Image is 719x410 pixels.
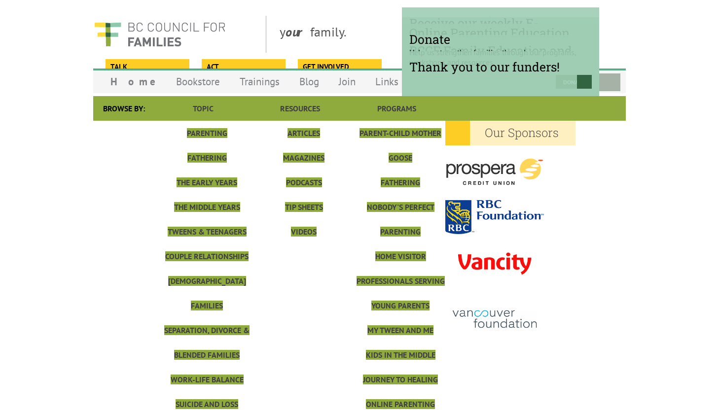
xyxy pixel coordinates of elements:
[93,16,226,53] img: BC Council for FAMILIES
[176,399,238,409] a: Suicide and Loss
[303,62,375,72] span: Get Involved
[93,96,155,121] div: Browse By:
[177,177,237,187] a: The Early Years
[445,121,575,145] h2: Our Sponsors
[375,251,426,261] a: Home Visitor
[166,70,230,93] a: Bookstore
[288,128,320,138] a: Articles
[409,31,592,47] span: Donate
[409,15,592,47] span: Receive our weekly E-Newsletter
[187,128,227,138] a: Parenting
[168,227,247,237] a: Tweens & Teenagers
[289,70,329,93] a: Blog
[164,325,250,360] a: Separation, Divorce & Blended Families
[168,276,246,310] a: [DEMOGRAPHIC_DATA] Families
[272,16,490,53] div: y family.
[329,70,365,93] a: Join
[285,202,323,212] a: Tip Sheets
[171,375,244,384] a: Work-Life Balance
[230,70,289,93] a: Trainings
[357,276,445,310] a: Professionals Serving Young Parents
[377,103,416,113] a: Programs
[365,70,408,93] a: Links
[193,103,214,113] a: Topic
[207,62,279,72] span: Act
[367,202,434,237] a: Nobody's Perfect Parenting
[445,236,544,291] img: vancity-3.png
[286,177,322,187] a: Podcasts
[359,128,441,163] a: Parent-Child Mother Goose
[381,177,420,187] a: Fathering
[286,24,310,40] strong: our
[363,375,438,384] a: Journey to Healing
[110,62,183,72] span: Talk
[445,145,544,198] img: prospera-4.png
[280,103,320,113] a: Resources
[187,153,227,163] a: Fathering
[165,251,249,261] a: Couple Relationships
[283,153,324,163] a: Magazines
[298,59,380,73] a: Get Involved Make change happen
[366,350,435,360] a: Kids in the Middle
[445,200,544,234] img: rbc.png
[409,59,592,75] span: Thank you to our funders!
[291,227,317,237] a: Videos
[106,59,188,73] a: Talk Share your story
[202,59,284,73] a: Act Take a survey
[367,325,433,335] a: My Tween and Me
[445,293,544,345] img: vancouver_foundation-2.png
[101,70,166,93] a: Home
[174,202,240,212] a: The Middle Years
